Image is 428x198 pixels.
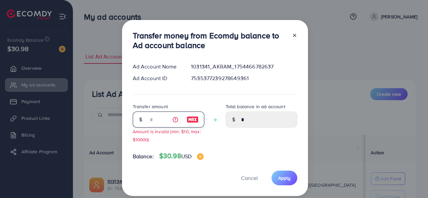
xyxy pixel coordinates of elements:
small: Amount is invalid (min: $10, max: $10000) [133,128,201,142]
h3: Transfer money from Ecomdy balance to Ad account balance [133,31,287,50]
label: Total balance in ad account [226,103,285,110]
h4: $30.98 [159,152,204,160]
img: image [187,116,199,124]
label: Transfer amount [133,103,168,110]
img: image [197,153,204,160]
div: 7535377239278649361 [186,74,302,82]
iframe: Chat [400,168,423,193]
button: Cancel [233,171,266,185]
span: Apply [278,175,291,181]
span: USD [181,153,192,160]
span: Balance: [133,153,154,160]
div: Ad Account Name [127,63,186,70]
div: Ad Account ID [127,74,186,82]
div: 1031341_AKRAM_1754466782637 [186,63,302,70]
button: Apply [272,171,297,185]
span: Cancel [241,174,258,182]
